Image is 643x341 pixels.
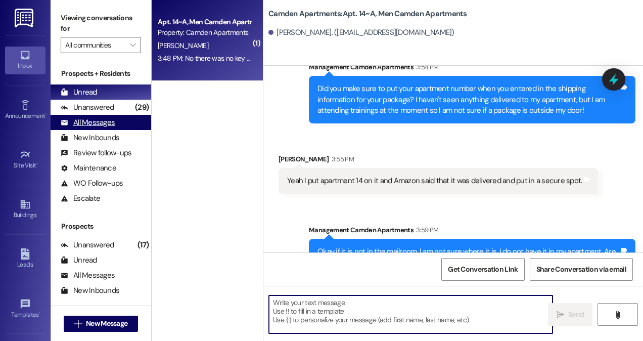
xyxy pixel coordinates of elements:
[61,240,114,250] div: Unanswered
[61,178,123,189] div: WO Follow-ups
[548,303,592,326] button: Send
[135,237,151,253] div: (17)
[61,285,119,296] div: New Inbounds
[448,264,518,275] span: Get Conversation Link
[568,309,584,320] span: Send
[287,176,582,186] div: Yeah I put apartment 14 on it and Amazon said that it was delivered and put in a secure spot.
[61,255,97,266] div: Unread
[317,83,619,116] div: Did you make sure to put your apartment number when you entered in the shipping information for y...
[86,318,127,329] span: New Message
[279,154,598,168] div: [PERSON_NAME]
[414,62,438,72] div: 3:54 PM
[61,133,119,143] div: New Inbounds
[158,27,251,38] div: Property: Camden Apartments
[5,196,45,223] a: Buildings
[158,17,251,27] div: Apt. 14~A, Men Camden Apartments
[557,311,564,319] i: 
[64,316,139,332] button: New Message
[61,102,114,113] div: Unanswered
[74,320,82,328] i: 
[5,146,45,174] a: Site Visit •
[158,54,365,63] div: 3:48 PM: No there was no key in the box . No package in the box either.
[45,111,47,118] span: •
[61,148,131,158] div: Review follow-ups
[530,258,633,281] button: Share Conversation via email
[36,160,38,167] span: •
[130,41,135,49] i: 
[65,37,125,53] input: All communities
[329,154,354,164] div: 3:55 PM
[317,246,619,268] div: Okay if it is not in the mailroom, I am not sure where it is. I do not have it in my apartment. A...
[614,311,621,319] i: 
[61,10,141,37] label: Viewing conversations for
[61,163,116,174] div: Maintenance
[5,295,45,323] a: Templates •
[268,27,454,38] div: [PERSON_NAME]. ([EMAIL_ADDRESS][DOMAIN_NAME])
[51,68,151,79] div: Prospects + Residents
[441,258,524,281] button: Get Conversation Link
[5,47,45,74] a: Inbox
[61,87,97,98] div: Unread
[61,117,115,128] div: All Messages
[61,193,100,204] div: Escalate
[61,270,115,281] div: All Messages
[132,100,151,115] div: (29)
[309,225,635,239] div: Management Camden Apartments
[414,225,438,235] div: 3:59 PM
[51,221,151,232] div: Prospects
[39,310,40,317] span: •
[268,9,467,19] b: Camden Apartments: Apt. 14~A, Men Camden Apartments
[15,9,35,27] img: ResiDesk Logo
[536,264,626,275] span: Share Conversation via email
[309,62,635,76] div: Management Camden Apartments
[5,245,45,273] a: Leads
[158,41,208,50] span: [PERSON_NAME]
